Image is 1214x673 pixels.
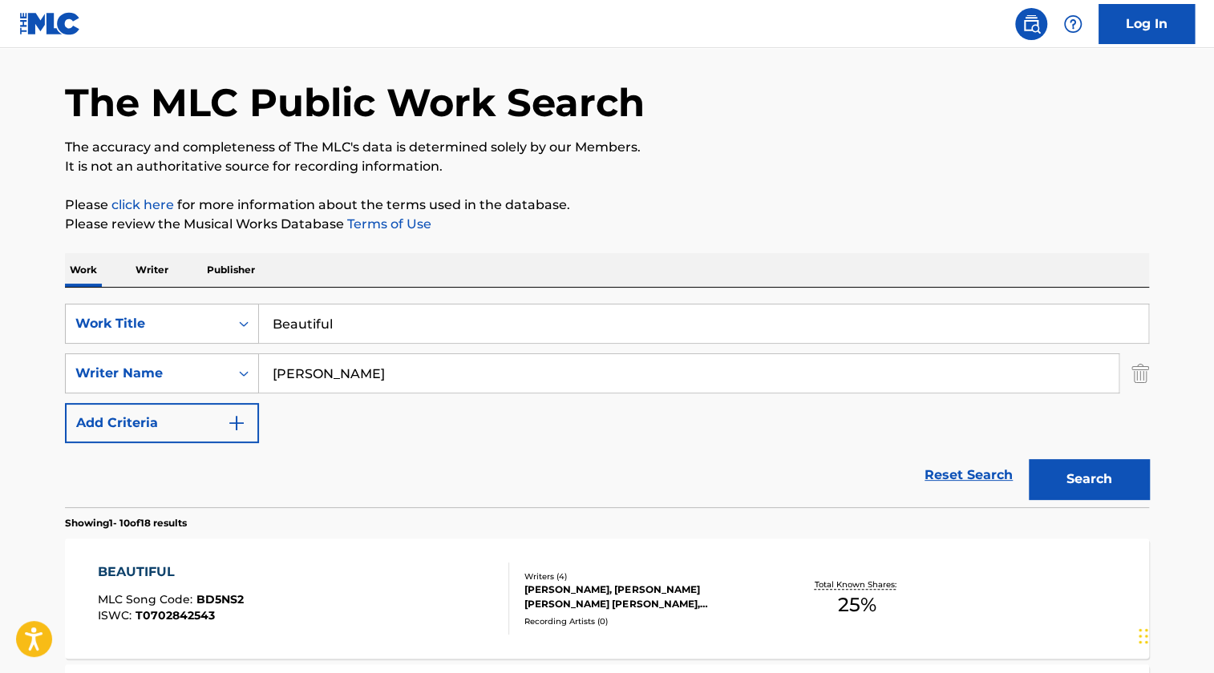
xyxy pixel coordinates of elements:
a: Reset Search [917,457,1021,493]
span: MLC Song Code : [98,592,196,607]
img: Delete Criterion [1131,353,1149,393]
span: BD5NS2 [196,592,244,607]
div: BEAUTIFUL [98,562,244,582]
button: Add Criteria [65,403,259,443]
p: Writer [131,253,173,287]
span: ISWC : [98,608,136,623]
p: Please for more information about the terms used in the database. [65,195,1149,215]
img: help [1063,14,1082,34]
a: BEAUTIFULMLC Song Code:BD5NS2ISWC:T0702842543Writers (4)[PERSON_NAME], [PERSON_NAME] [PERSON_NAME... [65,538,1149,659]
div: Help [1057,8,1089,40]
div: Work Title [75,314,220,333]
a: click here [111,197,174,212]
img: 9d2ae6d4665cec9f34b9.svg [227,413,246,433]
span: T0702842543 [136,608,215,623]
p: Please review the Musical Works Database [65,215,1149,234]
a: Public Search [1015,8,1047,40]
div: [PERSON_NAME], [PERSON_NAME] [PERSON_NAME] [PERSON_NAME], [PERSON_NAME] [524,582,767,611]
a: Log In [1099,4,1195,44]
p: Publisher [202,253,260,287]
p: The accuracy and completeness of The MLC's data is determined solely by our Members. [65,138,1149,157]
img: MLC Logo [19,12,81,35]
p: Work [65,253,102,287]
a: Terms of Use [344,216,431,232]
p: It is not an authoritative source for recording information. [65,157,1149,176]
img: search [1022,14,1041,34]
p: Showing 1 - 10 of 18 results [65,516,187,530]
div: Writer Name [75,364,220,383]
span: 25 % [838,590,876,619]
form: Search Form [65,304,1149,507]
div: Writers ( 4 ) [524,570,767,582]
button: Search [1029,459,1149,499]
div: Drag [1139,612,1148,660]
iframe: Chat Widget [1134,596,1214,673]
div: Recording Artists ( 0 ) [524,615,767,627]
h1: The MLC Public Work Search [65,79,645,127]
p: Total Known Shares: [814,578,900,590]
